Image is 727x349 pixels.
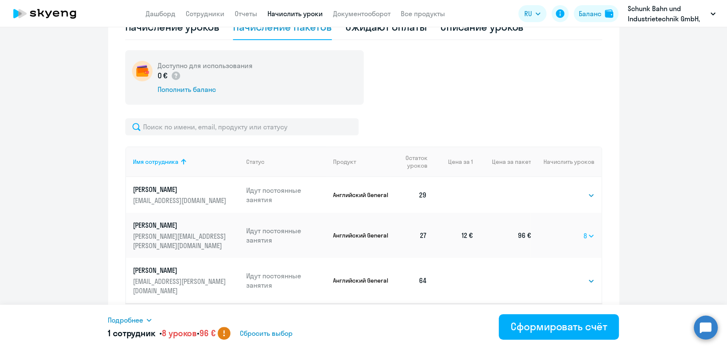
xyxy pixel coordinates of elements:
p: Идут постоянные занятия [246,186,326,204]
img: wallet-circle.png [132,61,152,81]
button: Сформировать счёт [499,314,619,340]
button: Балансbalance [574,5,618,22]
p: [PERSON_NAME] [133,220,228,230]
p: Идут постоянные занятия [246,271,326,290]
a: Сотрудники [186,9,224,18]
p: Schunk Bahn und Industrietechnik GmbH, #3484 [628,3,707,24]
h5: 1 сотрудник • • [108,327,215,339]
a: [PERSON_NAME][PERSON_NAME][EMAIL_ADDRESS][PERSON_NAME][DOMAIN_NAME] [133,220,240,250]
div: Имя сотрудника [133,158,178,166]
td: 12 € [434,213,473,258]
p: [PERSON_NAME] [133,185,228,194]
a: [PERSON_NAME][EMAIL_ADDRESS][PERSON_NAME][DOMAIN_NAME] [133,266,240,295]
p: 0 € [158,70,181,81]
span: 96 € [199,328,215,338]
th: Цена за пакет [473,146,531,177]
div: Продукт [333,158,391,166]
td: 27 [391,213,434,258]
div: Статус [246,158,326,166]
th: Цена за 1 [434,146,473,177]
p: [PERSON_NAME] [133,266,228,275]
a: Все продукты [401,9,445,18]
span: 8 уроков [162,328,197,338]
p: Идут постоянные занятия [246,226,326,245]
p: [PERSON_NAME][EMAIL_ADDRESS][PERSON_NAME][DOMAIN_NAME] [133,232,228,250]
div: Пополнить баланс [158,85,253,94]
a: Дашборд [146,9,175,18]
td: 64 [391,258,434,303]
a: Начислить уроки [267,9,323,18]
td: 29 [391,177,434,213]
td: 96 € [473,213,531,258]
h5: Доступно для использования [158,61,253,70]
div: Остаток уроков [397,154,434,169]
p: [EMAIL_ADDRESS][PERSON_NAME][DOMAIN_NAME] [133,277,228,295]
div: Статус [246,158,264,166]
th: Начислить уроков [531,146,601,177]
input: Поиск по имени, email, продукту или статусу [125,118,359,135]
span: Сбросить выбор [240,328,293,338]
div: Продукт [333,158,356,166]
span: RU [524,9,532,19]
button: Schunk Bahn und Industrietechnik GmbH, #3484 [624,3,720,24]
div: Имя сотрудника [133,158,240,166]
span: Остаток уроков [397,154,428,169]
div: Баланс [579,9,601,19]
p: [EMAIL_ADDRESS][DOMAIN_NAME] [133,196,228,205]
a: [PERSON_NAME][EMAIL_ADDRESS][DOMAIN_NAME] [133,185,240,205]
img: balance [605,9,613,18]
span: Подробнее [108,315,143,325]
button: RU [518,5,546,22]
a: Документооборот [333,9,391,18]
a: Отчеты [235,9,257,18]
p: Английский General [333,191,391,199]
p: Английский General [333,232,391,239]
p: Английский General [333,277,391,284]
div: Сформировать счёт [511,320,607,333]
